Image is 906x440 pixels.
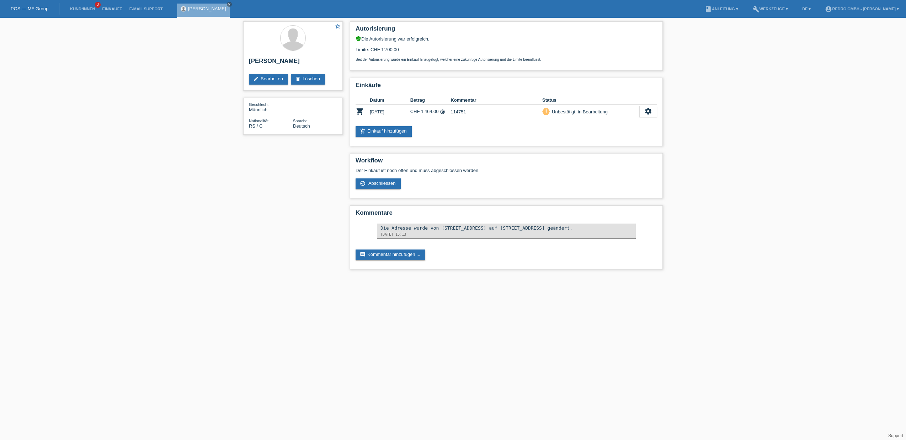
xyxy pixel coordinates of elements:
span: Sprache [293,119,308,123]
span: Deutsch [293,123,310,129]
div: [DATE] 15:13 [380,232,632,236]
h2: Autorisierung [356,25,657,36]
span: Serbien / C / 08.10.2006 [249,123,262,129]
i: close [228,2,231,6]
a: Support [888,433,903,438]
a: add_shopping_cartEinkauf hinzufügen [356,126,412,137]
i: book [705,6,712,13]
i: edit [253,76,259,82]
h2: Kommentare [356,209,657,220]
i: verified_user [356,36,361,42]
i: build [752,6,760,13]
a: check_circle_outline Abschliessen [356,178,401,189]
i: 12 Raten [440,109,445,114]
a: Einkäufe [98,7,126,11]
a: editBearbeiten [249,74,288,85]
a: close [227,2,232,7]
th: Status [542,96,639,104]
div: Männlich [249,102,293,112]
th: Kommentar [451,96,542,104]
div: Die Adresse wurde von [STREET_ADDRESS] auf [STREET_ADDRESS] geändert. [380,225,632,231]
th: Datum [370,96,410,104]
a: E-Mail Support [126,7,166,11]
i: check_circle_outline [360,181,366,186]
a: star_border [335,23,341,31]
span: Geschlecht [249,102,268,107]
span: 3 [95,2,101,8]
th: Betrag [410,96,451,104]
a: bookAnleitung ▾ [701,7,741,11]
i: add_shopping_cart [360,128,366,134]
a: POS — MF Group [11,6,48,11]
h2: Einkäufe [356,82,657,92]
a: buildWerkzeuge ▾ [749,7,792,11]
p: Der Einkauf ist noch offen und muss abgeschlossen werden. [356,168,657,173]
td: [DATE] [370,104,410,119]
span: Abschliessen [368,181,396,186]
span: Nationalität [249,119,268,123]
i: account_circle [825,6,832,13]
td: 114751 [451,104,542,119]
a: DE ▾ [799,7,814,11]
i: priority_high [544,109,549,114]
a: commentKommentar hinzufügen ... [356,249,425,260]
i: comment [360,252,366,257]
i: POSP00026607 [356,107,364,116]
a: Kund*innen [66,7,98,11]
div: Limite: CHF 1'700.00 [356,42,657,61]
i: star_border [335,23,341,29]
a: [PERSON_NAME] [188,6,226,11]
h2: [PERSON_NAME] [249,58,337,68]
div: Die Autorisierung war erfolgreich. [356,36,657,42]
h2: Workflow [356,157,657,168]
p: Seit der Autorisierung wurde ein Einkauf hinzugefügt, welcher eine zukünftige Autorisierung und d... [356,58,657,61]
td: CHF 1'464.00 [410,104,451,119]
i: settings [644,107,652,115]
a: account_circleRedro GmbH - [PERSON_NAME] ▾ [821,7,902,11]
div: Unbestätigt, in Bearbeitung [550,108,608,116]
a: deleteLöschen [291,74,325,85]
i: delete [295,76,301,82]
